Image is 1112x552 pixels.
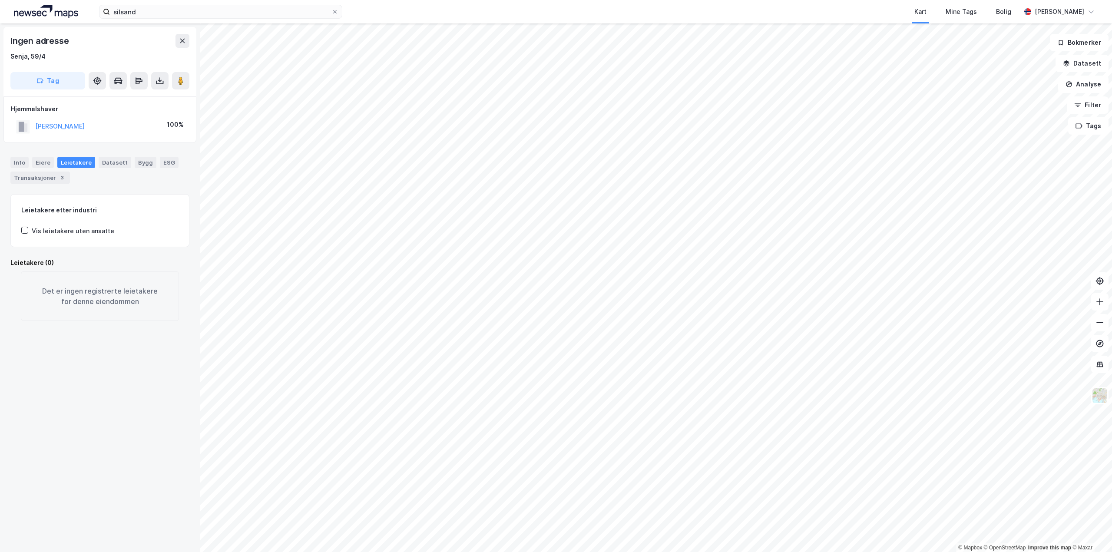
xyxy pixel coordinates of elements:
div: Transaksjoner [10,172,70,184]
button: Bokmerker [1050,34,1109,51]
div: Leietakere (0) [10,258,189,268]
a: Mapbox [958,545,982,551]
button: Filter [1067,96,1109,114]
button: Tag [10,72,85,89]
div: Bolig [996,7,1011,17]
div: Eiere [32,157,54,168]
button: Analyse [1058,76,1109,93]
img: Z [1092,387,1108,404]
div: [PERSON_NAME] [1035,7,1084,17]
div: 3 [58,173,66,182]
div: Datasett [99,157,131,168]
div: Ingen adresse [10,34,70,48]
button: Tags [1068,117,1109,135]
div: 100% [167,119,184,130]
div: Leietakere etter industri [21,205,179,215]
button: Datasett [1056,55,1109,72]
iframe: Chat Widget [1069,510,1112,552]
div: Kontrollprogram for chat [1069,510,1112,552]
div: Kart [914,7,927,17]
div: Leietakere [57,157,95,168]
a: OpenStreetMap [984,545,1026,551]
div: Hjemmelshaver [11,104,189,114]
div: ESG [160,157,179,168]
img: logo.a4113a55bc3d86da70a041830d287a7e.svg [14,5,78,18]
div: Det er ingen registrerte leietakere for denne eiendommen [21,271,179,321]
input: Søk på adresse, matrikkel, gårdeiere, leietakere eller personer [110,5,331,18]
div: Mine Tags [946,7,977,17]
div: Senja, 59/4 [10,51,46,62]
div: Vis leietakere uten ansatte [32,226,114,236]
a: Improve this map [1028,545,1071,551]
div: Bygg [135,157,156,168]
div: Info [10,157,29,168]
